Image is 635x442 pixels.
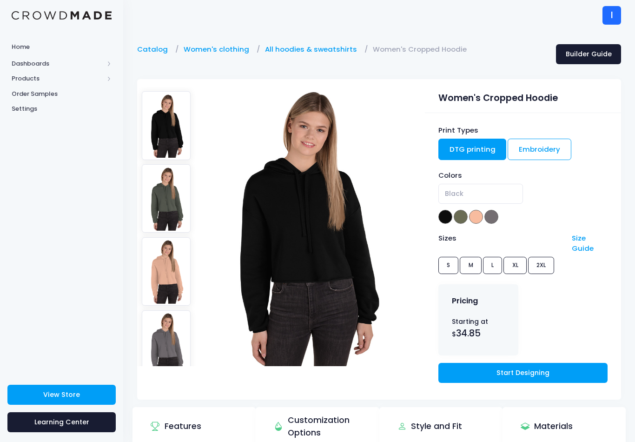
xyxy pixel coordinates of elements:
[274,413,358,440] div: Customization Options
[556,44,621,64] a: Builder Guide
[265,44,362,54] a: All hoodies & sweatshirts
[438,87,608,105] div: Women's Cropped Hoodie
[12,74,104,83] span: Products
[373,44,471,54] a: Women's Cropped Hoodie
[572,233,594,253] a: Size Guide
[12,59,104,68] span: Dashboards
[521,413,573,440] div: Materials
[151,413,201,440] div: Features
[445,189,463,199] span: Black
[137,44,172,54] a: Catalog
[43,390,80,399] span: View Store
[438,125,608,135] div: Print Types
[7,385,116,405] a: View Store
[438,139,507,160] a: DTG printing
[456,327,481,340] span: 34.85
[434,233,568,254] div: Sizes
[452,317,505,340] div: Starting at $
[602,6,621,25] div: I
[184,44,254,54] a: Women's clothing
[12,11,112,20] img: Logo
[438,170,608,181] div: Colors
[397,413,463,440] div: Style and Fit
[34,417,89,427] span: Learning Center
[508,139,571,160] a: Embroidery
[12,89,112,99] span: Order Samples
[438,184,523,204] span: Black
[12,104,112,114] span: Settings
[438,363,608,383] a: Start Designing
[7,412,116,432] a: Learning Center
[12,42,112,52] span: Home
[452,296,478,306] h4: Pricing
